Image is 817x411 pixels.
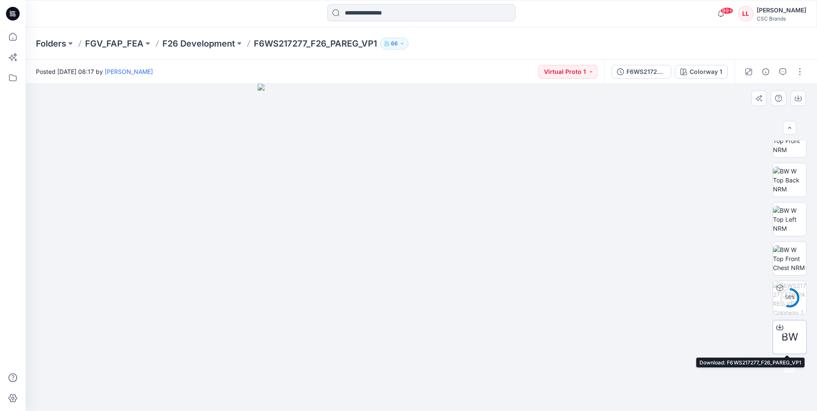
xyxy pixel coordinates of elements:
[258,84,585,411] img: eyJhbGciOiJIUzI1NiIsImtpZCI6IjAiLCJzbHQiOiJzZXMiLCJ0eXAiOiJKV1QifQ.eyJkYXRhIjp7InR5cGUiOiJzdG9yYW...
[782,329,798,345] span: BW
[162,38,235,50] a: F26 Development
[773,167,806,194] img: BW W Top Back NRM
[690,67,722,76] div: Colorway 1
[391,39,398,48] p: 66
[720,7,733,14] span: 99+
[773,245,806,272] img: BW W Top Front Chest NRM
[773,281,806,314] img: F6WS217277_F26_PAREG_VP1 Colorway 1
[105,68,153,75] a: [PERSON_NAME]
[254,38,377,50] p: F6WS217277_F26_PAREG_VP1
[779,294,800,301] div: 56 %
[757,5,806,15] div: [PERSON_NAME]
[611,65,671,79] button: F6WS217277_F26_PAREG_VP1
[759,65,773,79] button: Details
[675,65,728,79] button: Colorway 1
[85,38,144,50] a: FGV_FAP_FEA
[773,206,806,233] img: BW W Top Left NRM
[380,38,408,50] button: 66
[773,127,806,154] img: BW W Top Front NRM
[36,67,153,76] span: Posted [DATE] 08:17 by
[626,67,666,76] div: F6WS217277_F26_PAREG_VP1
[738,6,753,21] div: LL
[757,15,806,22] div: CSC Brands
[36,38,66,50] a: Folders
